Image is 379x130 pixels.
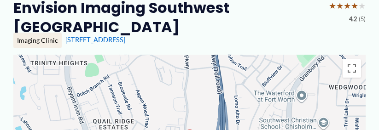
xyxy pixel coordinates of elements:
button: Toggle fullscreen view [343,59,361,78]
div: Imaging Clinic [13,33,62,48]
span: 4.2 [349,14,357,25]
span: (5) [359,14,366,25]
a: [STREET_ADDRESS] [65,36,125,44]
